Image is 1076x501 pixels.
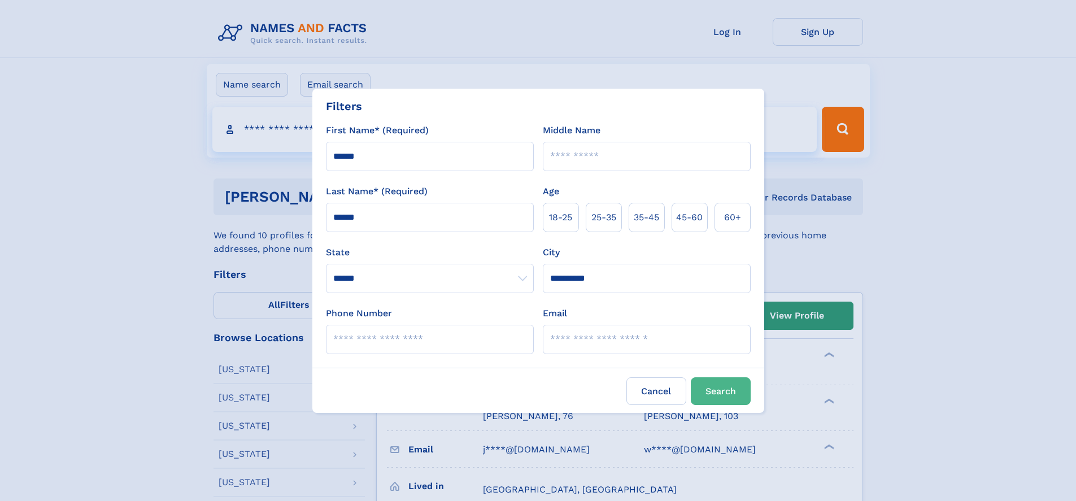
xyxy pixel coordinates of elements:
[543,185,559,198] label: Age
[591,211,616,224] span: 25‑35
[326,246,534,259] label: State
[543,246,560,259] label: City
[626,377,686,405] label: Cancel
[549,211,572,224] span: 18‑25
[326,124,429,137] label: First Name* (Required)
[676,211,703,224] span: 45‑60
[691,377,751,405] button: Search
[326,185,428,198] label: Last Name* (Required)
[543,307,567,320] label: Email
[326,307,392,320] label: Phone Number
[724,211,741,224] span: 60+
[634,211,659,224] span: 35‑45
[326,98,362,115] div: Filters
[543,124,600,137] label: Middle Name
